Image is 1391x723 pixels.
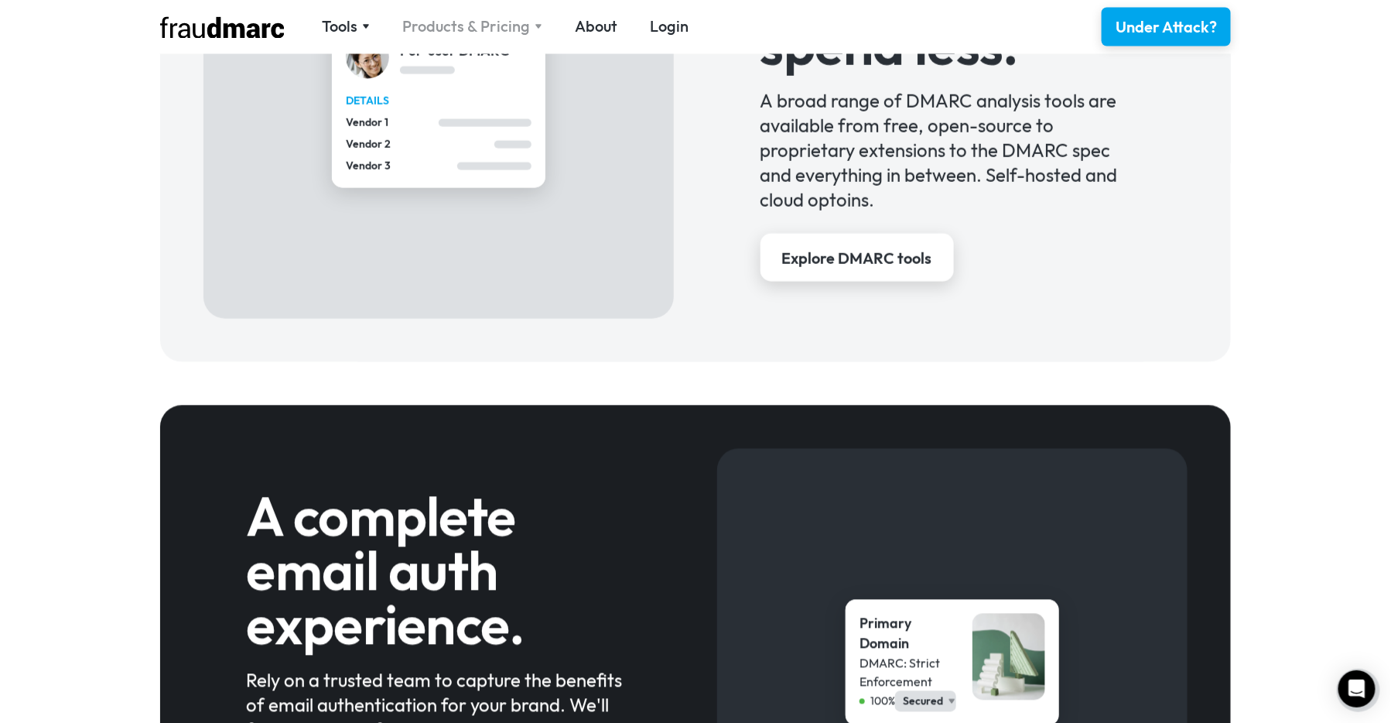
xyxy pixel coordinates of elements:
div: Tools [322,16,370,38]
div: Under Attack? [1116,17,1217,39]
div: 100% [870,694,895,710]
div: details [346,93,531,109]
div: Secured [903,694,943,710]
h2: A complete email auth experience. [247,489,631,652]
div: Vendor 2 [346,136,494,152]
div: Open Intercom Messenger [1338,670,1376,708]
div: Vendor 1 [346,115,439,131]
a: About [575,16,617,38]
a: Login [650,16,689,38]
div: A broad range of DMARC analysis tools are available from free, open-source to proprietary extensi... [760,88,1145,212]
a: Under Attack? [1102,8,1231,46]
div: Tools [322,16,357,38]
div: Products & Pricing [402,16,542,38]
a: Explore DMARC tools [760,234,954,282]
div: DMARC: Strict Enforcement [860,654,956,691]
div: Explore DMARC tools [782,248,932,269]
div: Vendor 3 [346,158,457,174]
div: Primary Domain [860,614,956,654]
div: Products & Pricing [402,16,530,38]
